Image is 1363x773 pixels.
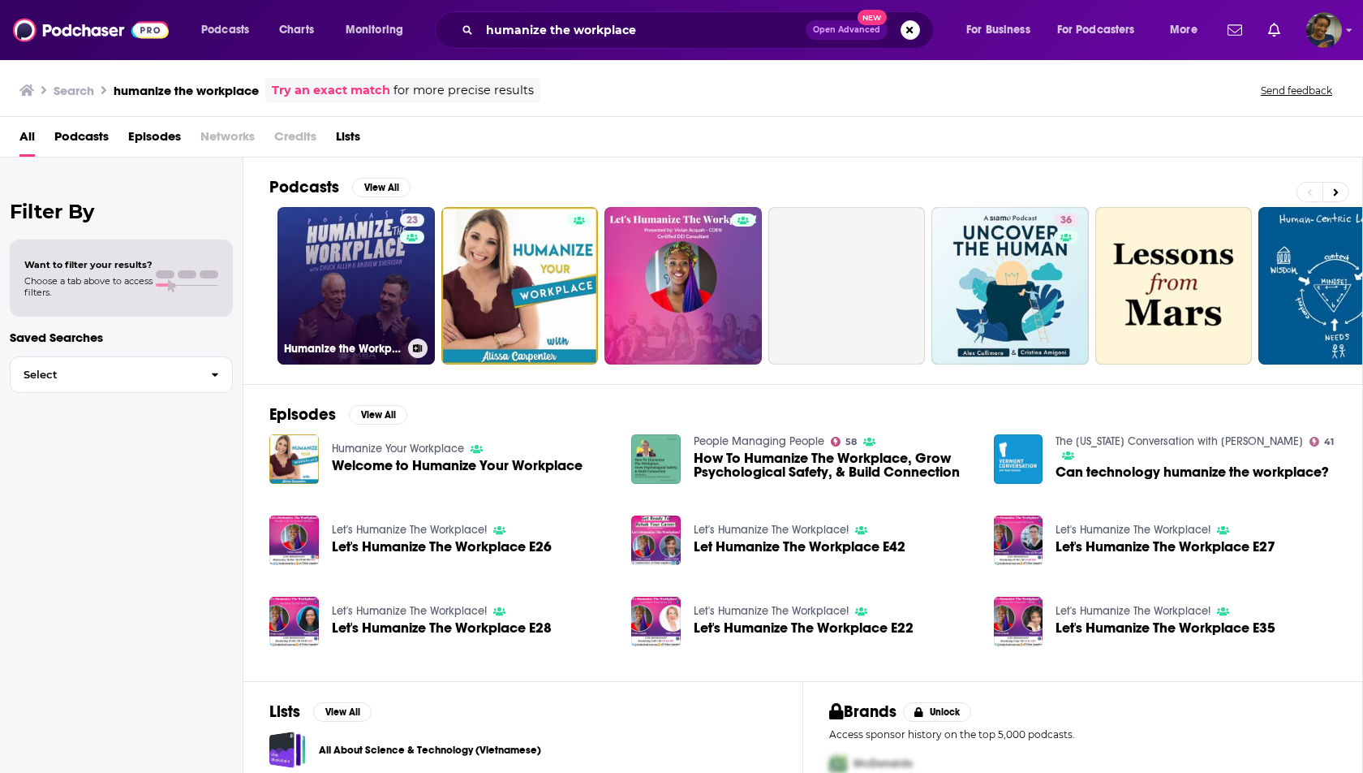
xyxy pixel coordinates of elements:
[269,702,372,722] a: ListsView All
[200,123,255,157] span: Networks
[406,213,418,229] span: 23
[1056,434,1303,448] a: The Vermont Conversation with David Goodman
[1159,17,1218,43] button: open menu
[631,434,681,484] img: How To Humanize The Workplace, Grow Psychological Safety, & Build Connection
[319,741,541,759] a: All About Science & Technology (Vietnamese)
[393,81,534,100] span: for more precise results
[1309,437,1334,447] a: 41
[332,621,552,635] span: Let's Humanize The Workplace E28
[201,19,249,41] span: Podcasts
[332,523,487,537] a: Let's Humanize The Workplace!
[1057,19,1135,41] span: For Podcasters
[54,123,109,157] a: Podcasts
[845,438,857,446] span: 58
[269,177,411,197] a: PodcastsView All
[269,17,324,43] a: Charts
[190,17,270,43] button: open menu
[54,83,94,98] h3: Search
[931,207,1089,365] a: 36
[694,540,905,554] a: Let Humanize The Workplace E42
[349,405,407,425] button: View All
[806,20,888,40] button: Open AdvancedNew
[284,342,402,356] h3: Humanize the Workplace by Mindful Business Alliance
[400,214,424,227] a: 23
[334,17,424,43] button: open menu
[858,10,887,25] span: New
[994,516,1043,565] img: Let's Humanize The Workplace E27
[829,702,896,722] h2: Brands
[1221,16,1249,44] a: Show notifications dropdown
[313,702,372,722] button: View All
[11,369,198,380] span: Select
[1056,621,1275,635] a: Let's Humanize The Workplace E35
[831,437,857,447] a: 58
[694,604,849,618] a: Let's Humanize The Workplace!
[479,17,806,43] input: Search podcasts, credits, & more...
[10,200,233,223] h2: Filter By
[269,732,306,768] a: All About Science & Technology (Vietnamese)
[694,621,914,635] a: Let's Humanize The Workplace E22
[13,15,169,45] img: Podchaser - Follow, Share and Rate Podcasts
[1056,540,1275,554] a: Let's Humanize The Workplace E27
[853,757,913,771] span: McDonalds
[694,434,824,448] a: People Managing People
[903,702,972,722] button: Unlock
[631,597,681,646] a: Let's Humanize The Workplace E22
[269,177,339,197] h2: Podcasts
[1060,213,1072,229] span: 36
[1056,523,1210,537] a: Let's Humanize The Workplace!
[631,516,681,565] a: Let Humanize The Workplace E42
[1262,16,1287,44] a: Show notifications dropdown
[272,81,390,100] a: Try an exact match
[269,404,407,425] a: EpisodesView All
[352,178,411,197] button: View All
[1054,214,1078,227] a: 36
[114,83,259,98] h3: humanize the workplace
[994,597,1043,646] img: Let's Humanize The Workplace E35
[813,26,880,34] span: Open Advanced
[332,540,552,554] a: Let's Humanize The Workplace E26
[450,11,949,49] div: Search podcasts, credits, & more...
[332,442,464,456] a: Humanize Your Workplace
[994,434,1043,484] img: Can technology humanize the workplace?
[694,523,849,537] a: Let's Humanize The Workplace!
[279,19,314,41] span: Charts
[1047,17,1159,43] button: open menu
[346,19,403,41] span: Monitoring
[1056,604,1210,618] a: Let's Humanize The Workplace!
[966,19,1030,41] span: For Business
[269,516,319,565] img: Let's Humanize The Workplace E26
[24,259,153,270] span: Want to filter your results?
[19,123,35,157] a: All
[336,123,360,157] a: Lists
[269,404,336,425] h2: Episodes
[1306,12,1342,48] img: User Profile
[1056,465,1329,479] a: Can technology humanize the workplace?
[128,123,181,157] a: Episodes
[332,459,583,473] a: Welcome to Humanize Your Workplace
[277,207,435,365] a: 23Humanize the Workplace by Mindful Business Alliance
[1256,84,1337,97] button: Send feedback
[1170,19,1197,41] span: More
[274,123,316,157] span: Credits
[269,597,319,646] img: Let's Humanize The Workplace E28
[955,17,1051,43] button: open menu
[694,451,974,479] span: How To Humanize The Workplace, Grow Psychological Safety, & Build Connection
[1306,12,1342,48] button: Show profile menu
